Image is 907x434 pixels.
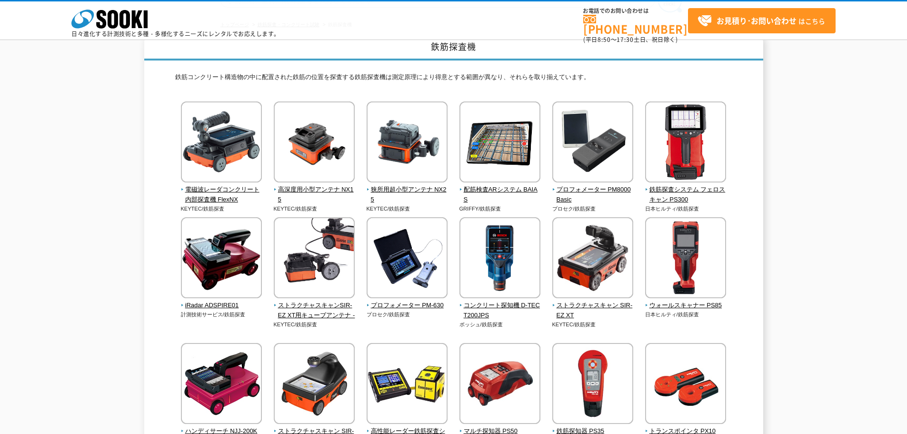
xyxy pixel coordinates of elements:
[459,292,541,320] a: コンクリート探知機 D-TECT200JPS
[645,185,727,205] span: 鉄筋探査システム フェロスキャン PS300
[181,301,262,311] span: iRadar ADSPIRE01
[367,101,448,185] img: 狭所用超小型アンテナ NX25
[367,343,448,426] img: 高性能レーダー鉄筋探査システム コンクエスト100
[274,343,355,426] img: ストラクチャスキャン SIR-EZ LT
[175,72,732,87] p: 鉄筋コンクリート構造物の中に配置された鉄筋の位置を探査する鉄筋探査機は測定原理により得意とする範囲が異なり、それらを取り揃えています。
[274,301,355,321] span: ストラクチャスキャンSIR-EZ XT用キューブアンテナ -
[181,101,262,185] img: 電磁波レーダコンクリート内部探査機 FlexNX
[367,185,448,205] span: 狭所用超小型アンテナ NX25
[552,343,633,426] img: 鉄筋探知器 PS35
[645,311,727,319] p: 日本ヒルティ/鉄筋探査
[274,217,355,301] img: ストラクチャスキャンSIR-EZ XT用キューブアンテナ -
[274,185,355,205] span: 高深度用小型アンテナ NX15
[645,343,726,426] img: トランスポインタ PX10
[181,176,262,204] a: 電磁波レーダコンクリート内部探査機 FlexNX
[274,205,355,213] p: KEYTEC/鉄筋探査
[688,8,836,33] a: お見積り･お問い合わせはこちら
[459,101,540,185] img: 配筋検査ARシステム BAIAS
[459,343,540,426] img: マルチ探知器 PS50
[583,35,678,44] span: (平日 ～ 土日、祝日除く)
[583,15,688,34] a: [PHONE_NUMBER]
[459,321,541,329] p: ボッシュ/鉄筋探査
[459,176,541,204] a: 配筋検査ARシステム BAIAS
[459,185,541,205] span: 配筋検査ARシステム BAIAS
[367,205,448,213] p: KEYTEC/鉄筋探査
[367,301,448,311] span: プロフォメーター PM-630
[367,311,448,319] p: プロセク/鉄筋探査
[645,101,726,185] img: 鉄筋探査システム フェロスキャン PS300
[598,35,611,44] span: 8:50
[552,321,634,329] p: KEYTEC/鉄筋探査
[552,301,634,321] span: ストラクチャスキャン SIR-EZ XT
[717,15,797,26] strong: お見積り･お問い合わせ
[274,321,355,329] p: KEYTEC/鉄筋探査
[645,205,727,213] p: 日本ヒルティ/鉄筋探査
[71,31,280,37] p: 日々進化する計測技術と多種・多様化するニーズにレンタルでお応えします。
[645,176,727,204] a: 鉄筋探査システム フェロスキャン PS300
[367,176,448,204] a: 狭所用超小型アンテナ NX25
[181,343,262,426] img: ハンディサーチ NJJ-200K(3D可視化ソフト付)
[367,217,448,301] img: プロフォメーター PM-630
[552,217,633,301] img: ストラクチャスキャン SIR-EZ XT
[181,185,262,205] span: 電磁波レーダコンクリート内部探査機 FlexNX
[645,292,727,311] a: ウォールスキャナー PS85
[552,185,634,205] span: プロフォメーター PM8000Basic
[181,217,262,301] img: iRadar ADSPIRE01
[274,292,355,320] a: ストラクチャスキャンSIR-EZ XT用キューブアンテナ -
[552,176,634,204] a: プロフォメーター PM8000Basic
[459,205,541,213] p: GRIFFY/鉄筋探査
[552,205,634,213] p: プロセク/鉄筋探査
[583,8,688,14] span: お電話でのお問い合わせは
[698,14,825,28] span: はこちら
[181,205,262,213] p: KEYTEC/鉄筋探査
[645,217,726,301] img: ウォールスキャナー PS85
[459,301,541,321] span: コンクリート探知機 D-TECT200JPS
[181,311,262,319] p: 計測技術サービス/鉄筋探査
[552,292,634,320] a: ストラクチャスキャン SIR-EZ XT
[459,217,540,301] img: コンクリート探知機 D-TECT200JPS
[274,101,355,185] img: 高深度用小型アンテナ NX15
[274,176,355,204] a: 高深度用小型アンテナ NX15
[617,35,634,44] span: 17:30
[144,35,763,61] h1: 鉄筋探査機
[552,101,633,185] img: プロフォメーター PM8000Basic
[367,292,448,311] a: プロフォメーター PM-630
[645,301,727,311] span: ウォールスキャナー PS85
[181,292,262,311] a: iRadar ADSPIRE01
